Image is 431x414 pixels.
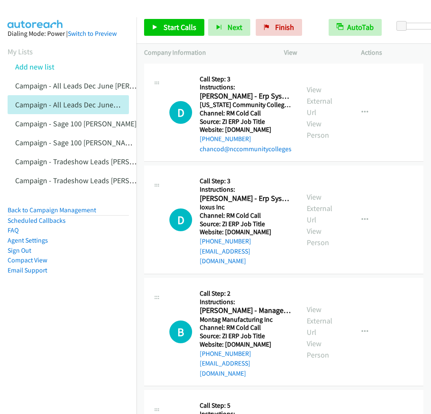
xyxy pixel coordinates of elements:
a: My Lists [8,47,33,56]
span: Next [228,22,242,32]
a: Switch to Preview [68,29,117,37]
a: View Person [307,339,329,360]
h5: Call Step: 5 [200,401,292,410]
div: The call is yet to be attempted [169,101,192,124]
a: chancod@nccommunitycolleges... [200,145,297,153]
h1: B [169,321,192,343]
h5: Instructions: [200,185,292,194]
a: [PHONE_NUMBER] [200,135,251,143]
h5: Call Step: 3 [200,75,292,83]
h5: Source: ZI ERP Job Title [200,220,292,228]
a: [PHONE_NUMBER] [200,350,251,358]
h5: Channel: RM Cold Call [200,323,292,332]
a: View Person [307,226,329,247]
a: View External Url [307,85,332,117]
span: Start Calls [163,22,196,32]
div: Dialing Mode: Power | [8,29,129,39]
a: Sign Out [8,246,31,254]
div: The call is yet to be attempted [169,321,192,343]
h5: Call Step: 2 [200,289,292,298]
h5: Instructions: [200,298,292,306]
button: Next [208,19,250,36]
h5: Source: ZI ERP Job Title [200,332,292,340]
a: [EMAIL_ADDRESS][DOMAIN_NAME] [200,247,250,265]
h2: [PERSON_NAME] - Erp System Administrator [200,194,292,203]
a: View External Url [307,304,332,337]
h1: D [169,101,192,124]
a: Campaign - Tradeshow Leads [PERSON_NAME] Cloned [15,176,188,185]
h1: D [169,208,192,231]
h5: Call Step: 3 [200,177,292,185]
h5: Website: [DOMAIN_NAME] [200,228,292,236]
a: Campaign - Tradeshow Leads [PERSON_NAME] [15,157,164,166]
h5: [US_STATE] Community College System [200,101,292,109]
h5: Channel: RM Cold Call [200,211,292,220]
h2: [PERSON_NAME] - Manager, Erp Systems [200,306,292,315]
div: The call is yet to be attempted [169,208,192,231]
h5: Website: [DOMAIN_NAME] [200,126,292,134]
h5: Source: ZI ERP Job Title [200,118,292,126]
h5: Website: [DOMAIN_NAME] [200,340,292,349]
a: View Person [307,119,329,140]
h5: Montag Manufacturing Inc [200,315,292,324]
h5: Channel: RM Cold Call [200,109,292,118]
a: Scheduled Callbacks [8,216,66,224]
a: Back to Campaign Management [8,206,96,214]
h5: Ioxus Inc [200,203,292,211]
p: Company Information [144,48,269,58]
a: Compact View [8,256,47,264]
a: FAQ [8,226,19,234]
a: Campaign - Sage 100 [PERSON_NAME] [15,119,137,128]
button: AutoTab [329,19,382,36]
h2: [PERSON_NAME] - Erp System Administrator [200,91,292,101]
a: View External Url [307,192,332,224]
span: Finish [275,22,294,32]
h5: Instructions: [200,83,292,91]
a: Finish [256,19,302,36]
a: Start Calls [144,19,204,36]
p: Actions [361,48,423,58]
a: [EMAIL_ADDRESS][DOMAIN_NAME] [200,359,250,377]
a: Email Support [8,266,47,274]
a: [PHONE_NUMBER] [200,237,251,245]
a: Campaign - Sage 100 [PERSON_NAME] Cloned [15,138,161,147]
a: Campaign - All Leads Dec June [PERSON_NAME] Cloned [15,100,193,110]
a: Campaign - All Leads Dec June [PERSON_NAME] [15,81,168,91]
p: View [284,48,346,58]
a: Add new list [15,62,54,72]
a: Agent Settings [8,236,48,244]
